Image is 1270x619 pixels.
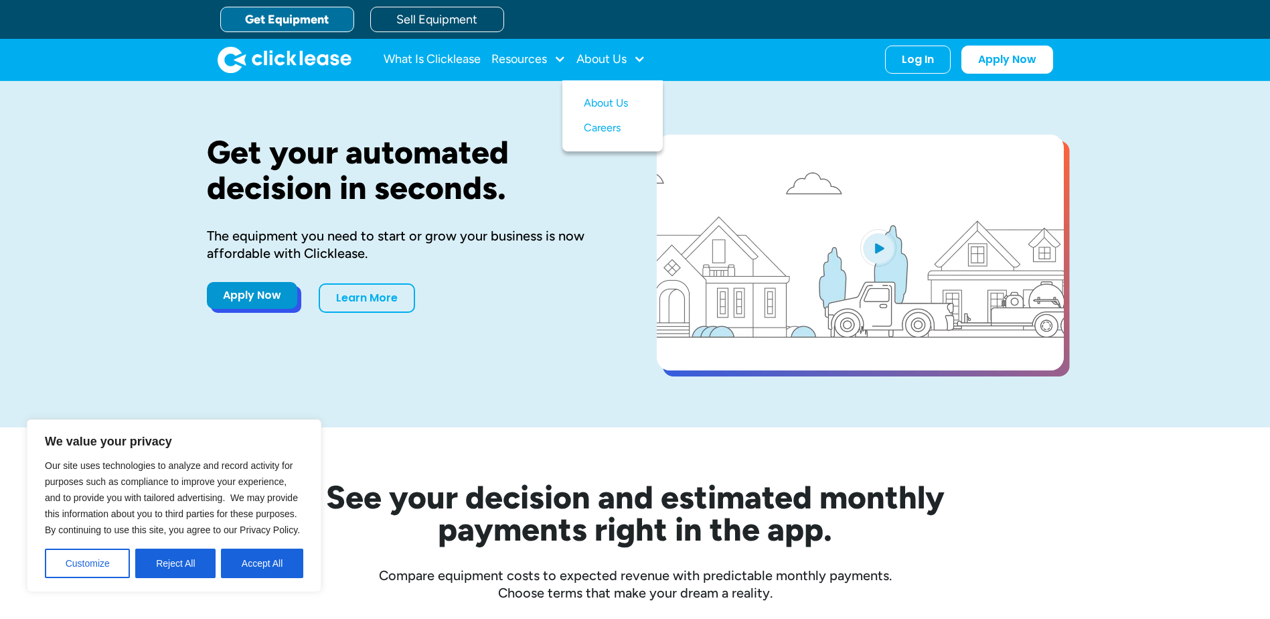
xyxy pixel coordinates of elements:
a: Get Equipment [220,7,354,32]
div: Resources [491,46,566,73]
span: Our site uses technologies to analyze and record activity for purposes such as compliance to impr... [45,460,300,535]
a: Apply Now [207,282,297,309]
button: Accept All [221,549,303,578]
nav: About Us [562,80,663,151]
div: Log In [902,53,934,66]
a: What Is Clicklease [384,46,481,73]
a: Sell Equipment [370,7,504,32]
a: open lightbox [657,135,1064,370]
h2: See your decision and estimated monthly payments right in the app. [260,481,1010,545]
div: Compare equipment costs to expected revenue with predictable monthly payments. Choose terms that ... [207,567,1064,602]
a: Careers [584,116,641,141]
a: home [218,46,351,73]
button: Reject All [135,549,216,578]
div: We value your privacy [27,419,321,592]
a: Learn More [319,283,415,313]
a: About Us [584,91,641,116]
button: Customize [45,549,130,578]
div: The equipment you need to start or grow your business is now affordable with Clicklease. [207,227,614,262]
img: Clicklease logo [218,46,351,73]
h1: Get your automated decision in seconds. [207,135,614,206]
div: About Us [576,46,645,73]
img: Blue play button logo on a light blue circular background [860,229,896,267]
a: Apply Now [961,46,1053,74]
p: We value your privacy [45,433,303,450]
